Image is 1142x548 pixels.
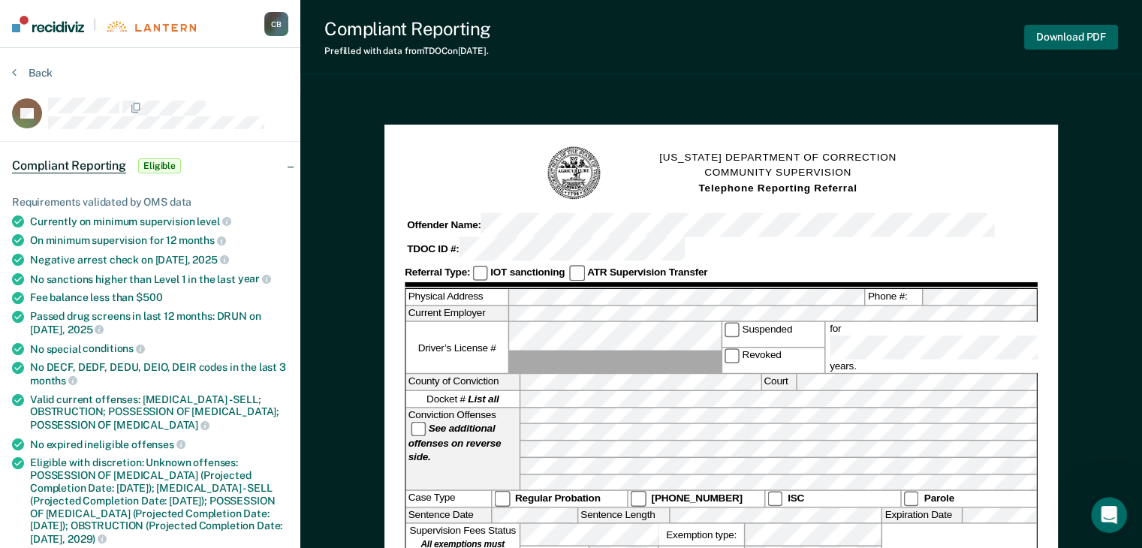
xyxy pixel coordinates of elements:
div: • [DATE] [89,122,131,137]
span: Glad to hear! Thank you for the update! [53,163,264,175]
span: offenses [131,438,185,450]
span: level [197,215,231,227]
span: Hey Cimberly, have him try to log in now. [53,218,272,230]
label: for years. [827,322,1057,373]
strong: See additional offenses on reverse side. [408,423,502,462]
label: Driver’s License # [406,322,508,373]
div: No expired ineligible [30,438,288,451]
strong: Regular Probation [515,492,601,504]
span: Thank you [53,107,108,119]
div: No sanctions higher than Level 1 in the last [30,272,288,286]
img: Kim avatar [28,65,46,83]
input: ATR Supervision Transfer [569,266,585,282]
span: year [238,272,271,285]
button: Messages [150,410,300,470]
div: Fee balance less than [30,291,288,304]
label: Current Employer [406,306,508,321]
label: Court [761,375,795,390]
label: Phone #: [866,289,923,305]
div: Krysty [53,122,86,137]
div: [PERSON_NAME] [53,233,140,248]
iframe: Intercom live chat [1091,497,1127,533]
div: Passed drug screens in last 12 months: DRUN on [DATE], [30,310,288,336]
div: • [DATE] [143,344,185,360]
label: Exemption type: [659,524,744,546]
input: Revoked [725,348,740,364]
img: Profile image for Kim [17,329,47,359]
span: Docket # [426,392,499,405]
strong: IOT sanctioning [490,267,565,279]
img: Lantern [105,21,196,32]
img: TN Seal [546,145,603,202]
div: • [DATE] [143,288,185,304]
strong: Referral Type: [405,267,470,279]
span: 2025 [68,324,104,336]
span: Home [59,447,90,458]
label: Suspended [722,322,824,347]
strong: Offender Name: [407,219,481,230]
div: • 3m ago [99,66,145,82]
a: | [12,16,196,32]
span: 2025 [192,254,228,266]
input: [PHONE_NUMBER] [631,491,646,507]
input: See additional offenses on reverse side. [411,421,426,437]
button: Back [12,66,53,80]
div: [PERSON_NAME] [53,288,140,304]
input: IOT sanctioning [472,266,488,282]
div: Requirements validated by OMS data [12,196,288,209]
span: months [30,375,77,387]
div: Currently on minimum supervision [30,215,288,228]
span: Eligible [138,158,181,173]
div: Krysty [53,177,86,193]
img: Recidiviz [12,16,84,32]
div: Profile image for Krysty [17,107,47,137]
div: • [DATE] [143,233,185,248]
div: Eligible with discretion: Unknown offenses: POSSESSION OF [MEDICAL_DATA] (Projected Completion Da... [30,456,288,545]
h1: Messages [111,6,192,32]
label: Sentence Date [406,507,491,523]
img: Nora avatar [22,53,40,71]
div: On minimum supervision for 12 [30,233,288,247]
div: C B [264,12,288,36]
label: County of Conviction [406,375,520,390]
label: Revoked [722,348,824,373]
input: for years. [830,336,1055,360]
span: Compliant Reporting [12,158,126,173]
div: Prefilled with data from TDOC on [DATE] . [324,46,491,56]
strong: List all [468,393,499,405]
button: CB [264,12,288,36]
input: Suspended [725,322,740,338]
div: Case Type [406,491,491,507]
img: Profile image for Kim [17,273,47,303]
span: months [179,234,226,246]
strong: TDOC ID #: [407,243,459,254]
div: Profile image for Krysty [17,162,47,192]
div: Negative arrest check on [DATE], [30,253,288,266]
strong: Parole [924,492,954,504]
span: $500 [136,291,162,303]
div: [PERSON_NAME] [53,399,140,415]
div: No special [30,342,288,356]
div: • [DATE] [89,177,131,193]
span: conditions [83,342,144,354]
img: Profile image for Kim [17,218,47,248]
div: Recidiviz [50,66,96,82]
div: [PERSON_NAME] [53,344,140,360]
label: Expiration Date [883,507,963,523]
span: [MEDICAL_DATA] [113,419,209,431]
div: Valid current offenses: [MEDICAL_DATA] - SELL; OBSTRUCTION; POSSESSION OF [MEDICAL_DATA]; POSSESS... [30,393,288,432]
label: Physical Address [406,289,508,305]
label: Sentence Length [578,507,669,523]
div: Compliant Reporting [324,18,491,40]
input: Parole [903,491,919,507]
img: Rajan avatar [15,65,33,83]
input: ISC [767,491,783,507]
span: Messages [196,447,254,458]
h1: [US_STATE] DEPARTMENT OF CORRECTION COMMUNITY SUPERVISION [659,151,896,197]
div: • [DATE] [143,399,185,415]
strong: ATR Supervision Transfer [587,267,707,279]
span: | [84,17,105,32]
strong: Telephone Reporting Referral [698,182,857,194]
input: Regular Probation [495,491,511,507]
button: Send us a message [69,364,231,394]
